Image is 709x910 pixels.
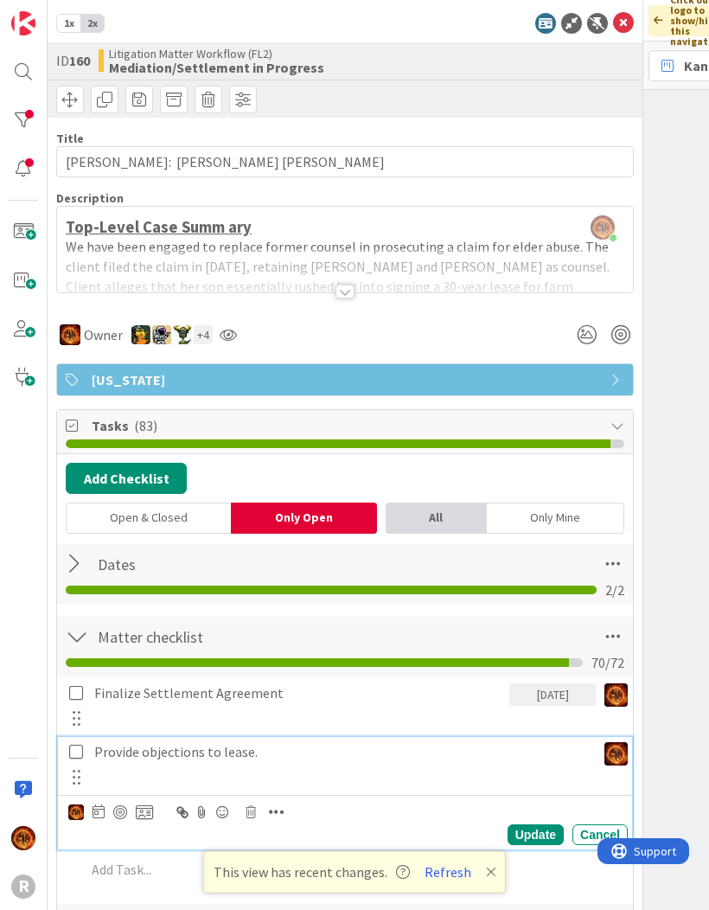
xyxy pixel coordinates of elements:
[92,415,602,436] span: Tasks
[487,503,624,534] div: Only Mine
[572,824,628,845] div: Cancel
[56,131,84,146] label: Title
[591,652,624,673] span: 70 / 72
[109,61,324,74] b: Mediation/Settlement in Progress
[94,742,589,762] p: Provide objections to lease.
[152,325,171,344] img: TM
[134,417,157,434] span: ( 83 )
[604,742,628,766] img: TR
[418,861,477,883] button: Refresh
[80,15,104,32] span: 2x
[508,824,564,845] div: Update
[194,325,213,344] div: + 4
[57,15,80,32] span: 1x
[69,52,90,69] b: 160
[214,862,410,882] span: This view has recent changes.
[92,548,445,580] input: Add Checklist...
[56,50,90,71] span: ID
[66,217,252,237] u: Top-Level Case Summ ary
[68,804,84,820] img: TR
[604,683,628,707] img: TR
[92,621,445,652] input: Add Checklist...
[231,503,376,534] div: Only Open
[509,683,596,706] div: [DATE]
[56,190,124,206] span: Description
[591,215,615,240] img: qI5hJsooawwjOyWciXl8OqYCuDubXBMf.jpg
[605,580,624,600] span: 2 / 2
[11,826,35,850] img: TR
[66,463,187,494] button: Add Checklist
[92,369,602,390] span: [US_STATE]
[66,503,231,534] div: Open & Closed
[131,325,150,344] img: MR
[11,11,35,35] img: Visit kanbanzone.com
[56,146,634,177] input: type card name here...
[173,325,192,344] img: NC
[386,503,487,534] div: All
[84,324,123,345] span: Owner
[94,683,502,703] p: Finalize Settlement Agreement
[36,3,79,23] span: Support
[60,324,80,345] img: TR
[109,47,324,61] span: Litigation Matter Workflow (FL2)
[66,237,624,336] p: We have been engaged to replace former counsel in prosecuting a claim for elder abuse. The client...
[11,875,35,899] div: R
